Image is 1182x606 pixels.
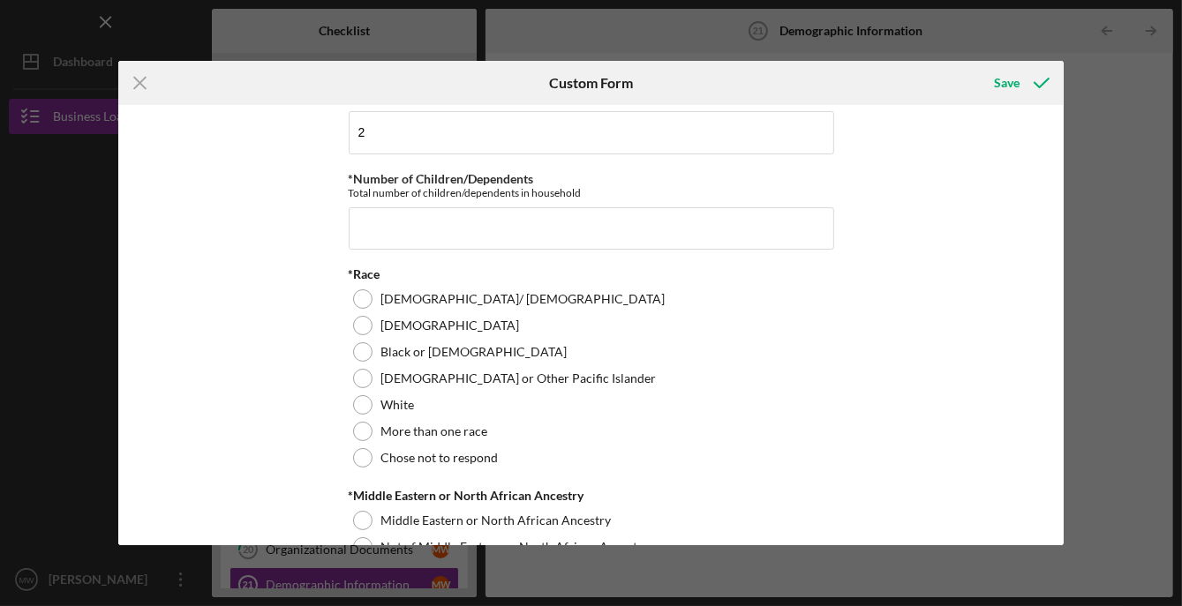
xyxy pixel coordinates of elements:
[381,371,657,385] label: [DEMOGRAPHIC_DATA] or Other Pacific Islander
[549,75,633,91] h6: Custom Form
[381,451,499,465] label: Chose not to respond
[349,489,834,503] div: *Middle Eastern or North African Ancestry
[976,65,1064,101] button: Save
[349,267,834,281] div: *Race
[349,186,834,199] div: Total number of children/dependents in household
[349,171,534,186] label: *Number of Children/Dependents
[381,424,488,438] label: More than one race
[381,513,612,527] label: Middle Eastern or North African Ancestry
[381,318,520,333] label: [DEMOGRAPHIC_DATA]
[381,398,415,412] label: White
[381,292,666,306] label: [DEMOGRAPHIC_DATA]/ [DEMOGRAPHIC_DATA]
[381,540,650,554] label: Not of Middle Eastern or North African Ancestry
[381,345,568,359] label: Black or [DEMOGRAPHIC_DATA]
[994,65,1020,101] div: Save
